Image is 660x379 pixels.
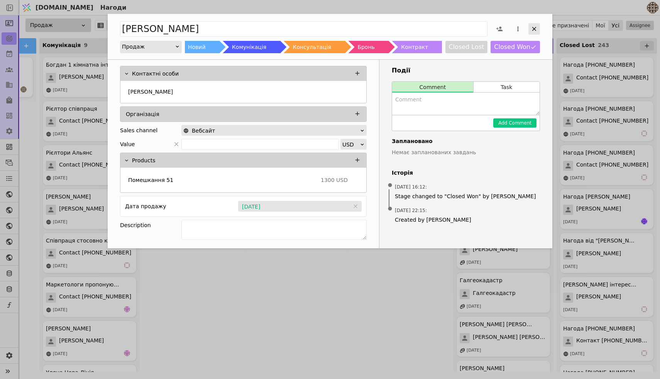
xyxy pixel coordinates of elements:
span: Clear [353,202,358,210]
svg: close [353,204,358,209]
p: Немає запланованих завдань [392,148,540,157]
div: Add Opportunity [108,14,552,248]
p: Організація [126,110,159,118]
span: Вебсайт [192,125,215,136]
button: Closed Won [491,41,540,53]
h3: Події [392,66,540,75]
h4: Історія [392,169,540,177]
img: online-store.svg [183,128,189,133]
p: Products [132,157,155,165]
div: USD [342,139,360,150]
span: [DATE] 22:15 : [395,207,427,214]
button: Task [474,82,540,93]
span: Stage changed to "Closed Won" by [PERSON_NAME] [395,192,537,200]
h4: Заплановано [392,137,540,145]
div: Продаж [122,41,175,52]
span: Value [120,139,135,150]
p: [PERSON_NAME] [128,88,173,96]
div: Консультація [293,41,331,53]
button: Comment [392,82,473,93]
p: Помешкання 51 [128,176,173,184]
div: Дата продажу [125,201,166,212]
div: Бронь [357,41,374,53]
p: Контактні особи [132,70,179,78]
button: Add Comment [493,118,536,128]
div: Новий [188,41,206,53]
span: Created by [PERSON_NAME] [395,216,537,224]
div: Контракт [401,41,428,53]
p: 1300 USD [321,176,348,184]
div: Комунікація [232,41,266,53]
span: [DATE] 16:12 : [395,184,427,190]
span: • [386,176,394,195]
button: Closed Lost [445,41,488,53]
div: Description [120,220,181,231]
div: Sales channel [120,125,157,136]
span: • [386,199,394,219]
